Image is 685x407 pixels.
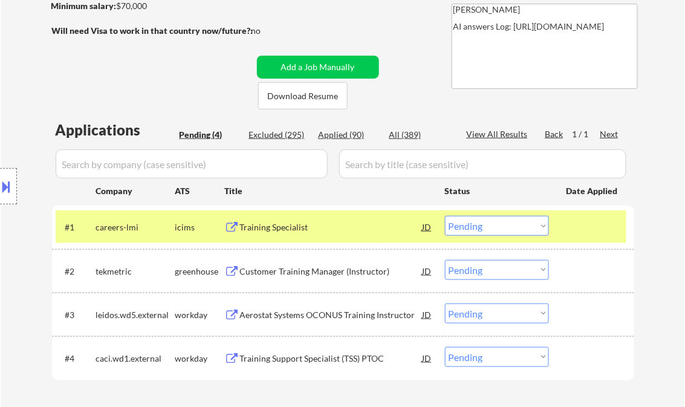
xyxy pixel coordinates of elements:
div: Applied (90) [319,129,379,141]
strong: Will need Visa to work in that country now/future?: [52,25,253,36]
div: leidos.wd5.external [96,309,175,321]
div: no [252,25,286,37]
div: All (389) [389,129,450,141]
div: JD [421,260,433,282]
input: Search by title (case sensitive) [339,149,626,178]
div: Aerostat Systems OCONUS Training Instructor [240,309,423,321]
div: Status [445,180,549,201]
div: Next [600,128,620,140]
div: Training Specialist [240,221,423,233]
button: Add a Job Manually [257,56,379,79]
button: Download Resume [258,82,348,109]
div: workday [175,353,225,365]
div: Excluded (295) [249,129,310,141]
div: caci.wd1.external [96,353,175,365]
div: Date Applied [567,185,620,197]
div: JD [421,304,433,325]
strong: Minimum salary: [51,1,117,11]
div: JD [421,216,433,238]
div: Customer Training Manager (Instructor) [240,265,423,278]
div: View All Results [467,128,531,140]
div: Title [225,185,433,197]
div: Back [545,128,565,140]
div: 1 / 1 [573,128,600,140]
div: JD [421,347,433,369]
div: Training Support Specialist (TSS) PTOC [240,353,423,365]
div: workday [175,309,225,321]
div: #4 [65,353,86,365]
div: #3 [65,309,86,321]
